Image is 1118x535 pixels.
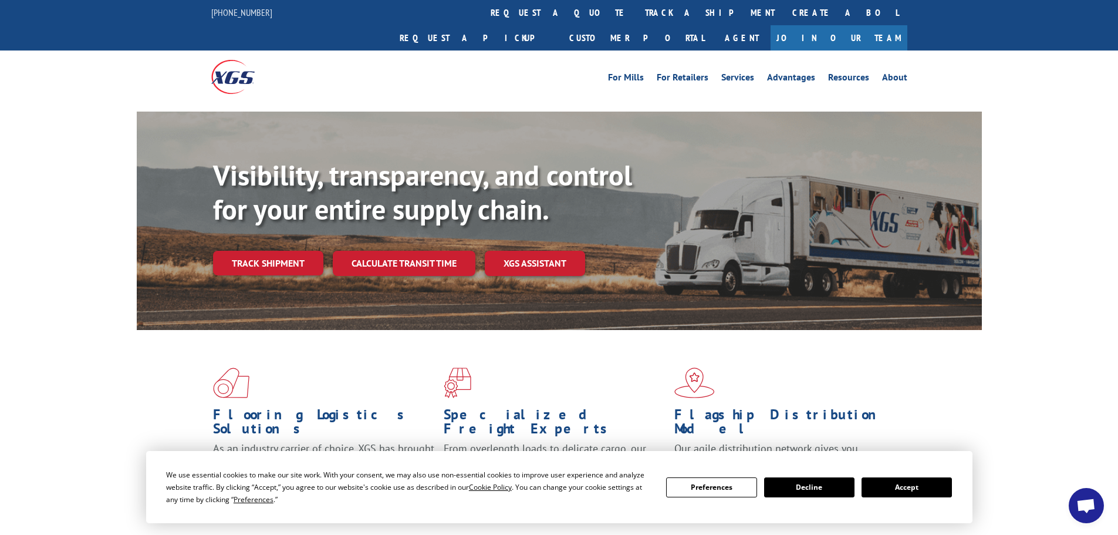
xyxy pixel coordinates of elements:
[862,477,952,497] button: Accept
[444,408,666,442] h1: Specialized Freight Experts
[674,368,715,398] img: xgs-icon-flagship-distribution-model-red
[444,442,666,494] p: From overlength loads to delicate cargo, our experienced staff knows the best way to move your fr...
[657,73,708,86] a: For Retailers
[166,469,652,506] div: We use essential cookies to make our site work. With your consent, we may also use non-essential ...
[146,451,972,523] div: Cookie Consent Prompt
[767,73,815,86] a: Advantages
[213,157,632,227] b: Visibility, transparency, and control for your entire supply chain.
[469,482,512,492] span: Cookie Policy
[234,494,273,504] span: Preferences
[1069,488,1104,523] div: Open chat
[674,408,896,442] h1: Flagship Distribution Model
[674,442,890,469] span: Our agile distribution network gives you nationwide inventory management on demand.
[333,251,475,276] a: Calculate transit time
[713,25,771,51] a: Agent
[213,408,435,442] h1: Flooring Logistics Solutions
[828,73,869,86] a: Resources
[391,25,560,51] a: Request a pickup
[560,25,713,51] a: Customer Portal
[213,251,323,275] a: Track shipment
[211,6,272,18] a: [PHONE_NUMBER]
[485,251,585,276] a: XGS ASSISTANT
[213,442,434,483] span: As an industry carrier of choice, XGS has brought innovation and dedication to flooring logistics...
[666,477,756,497] button: Preferences
[721,73,754,86] a: Services
[444,368,471,398] img: xgs-icon-focused-on-flooring-red
[608,73,644,86] a: For Mills
[771,25,907,51] a: Join Our Team
[213,368,249,398] img: xgs-icon-total-supply-chain-intelligence-red
[764,477,854,497] button: Decline
[882,73,907,86] a: About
